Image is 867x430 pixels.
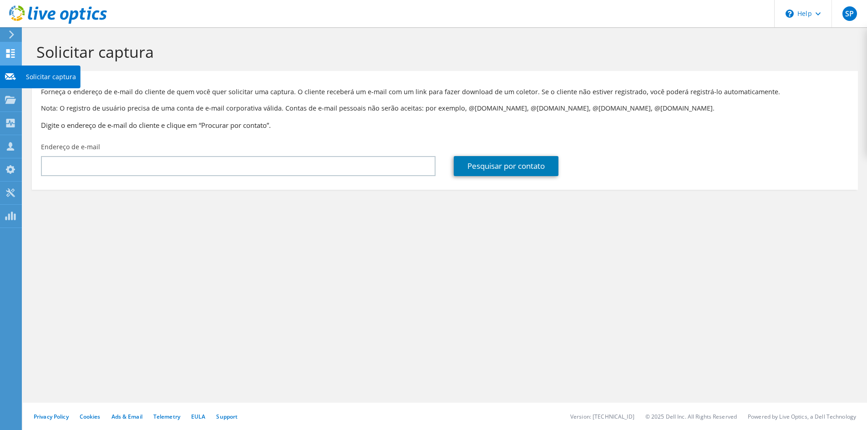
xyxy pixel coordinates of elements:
[36,42,849,61] h1: Solicitar captura
[41,120,849,130] h3: Digite o endereço de e-mail do cliente e clique em “Procurar por contato”.
[34,413,69,420] a: Privacy Policy
[786,10,794,18] svg: \n
[191,413,205,420] a: EULA
[112,413,142,420] a: Ads & Email
[570,413,634,420] li: Version: [TECHNICAL_ID]
[41,103,849,113] p: Nota: O registro de usuário precisa de uma conta de e-mail corporativa válida. Contas de e-mail p...
[21,66,81,88] div: Solicitar captura
[41,87,849,97] p: Forneça o endereço de e-mail do cliente de quem você quer solicitar uma captura. O cliente recebe...
[645,413,737,420] li: © 2025 Dell Inc. All Rights Reserved
[842,6,857,21] span: SP
[80,413,101,420] a: Cookies
[454,156,558,176] a: Pesquisar por contato
[748,413,856,420] li: Powered by Live Optics, a Dell Technology
[216,413,238,420] a: Support
[153,413,180,420] a: Telemetry
[41,142,100,152] label: Endereço de e-mail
